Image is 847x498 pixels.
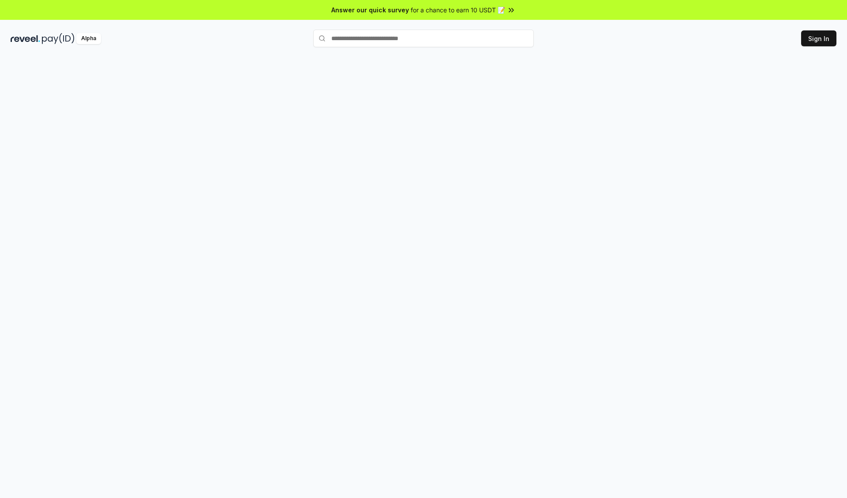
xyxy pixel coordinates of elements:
button: Sign In [801,30,836,46]
span: for a chance to earn 10 USDT 📝 [411,5,505,15]
img: pay_id [42,33,75,44]
img: reveel_dark [11,33,40,44]
span: Answer our quick survey [331,5,409,15]
div: Alpha [76,33,101,44]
